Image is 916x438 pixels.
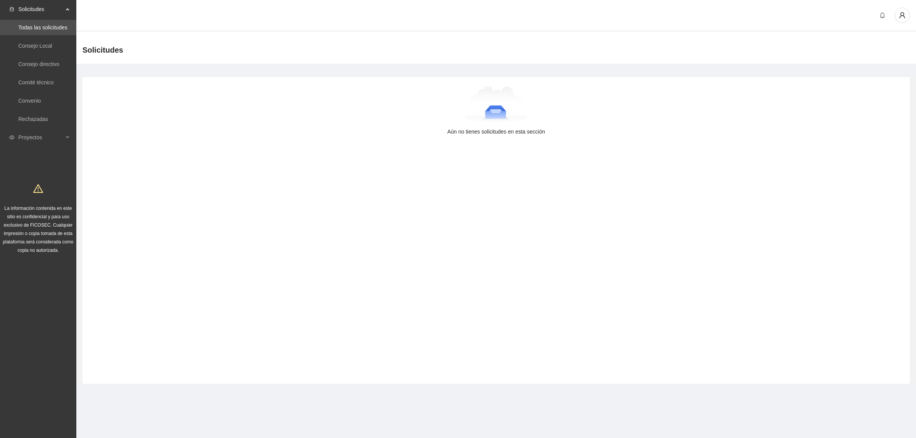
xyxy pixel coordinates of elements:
[18,130,63,145] span: Proyectos
[9,135,15,140] span: eye
[18,43,52,49] a: Consejo Local
[18,116,48,122] a: Rechazadas
[895,12,910,19] span: user
[877,12,888,18] span: bell
[9,6,15,12] span: inbox
[18,98,41,104] a: Convenio
[18,61,59,67] a: Consejo directivo
[876,9,889,21] button: bell
[95,127,898,136] div: Aún no tienes solicitudes en esta sección
[18,79,54,85] a: Comité técnico
[82,44,123,56] span: Solicitudes
[465,86,527,124] img: Aún no tienes solicitudes en esta sección
[33,184,43,193] span: warning
[18,24,67,31] a: Todas las solicitudes
[895,8,910,23] button: user
[3,206,74,253] span: La información contenida en este sitio es confidencial y para uso exclusivo de FICOSEC. Cualquier...
[18,2,63,17] span: Solicitudes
